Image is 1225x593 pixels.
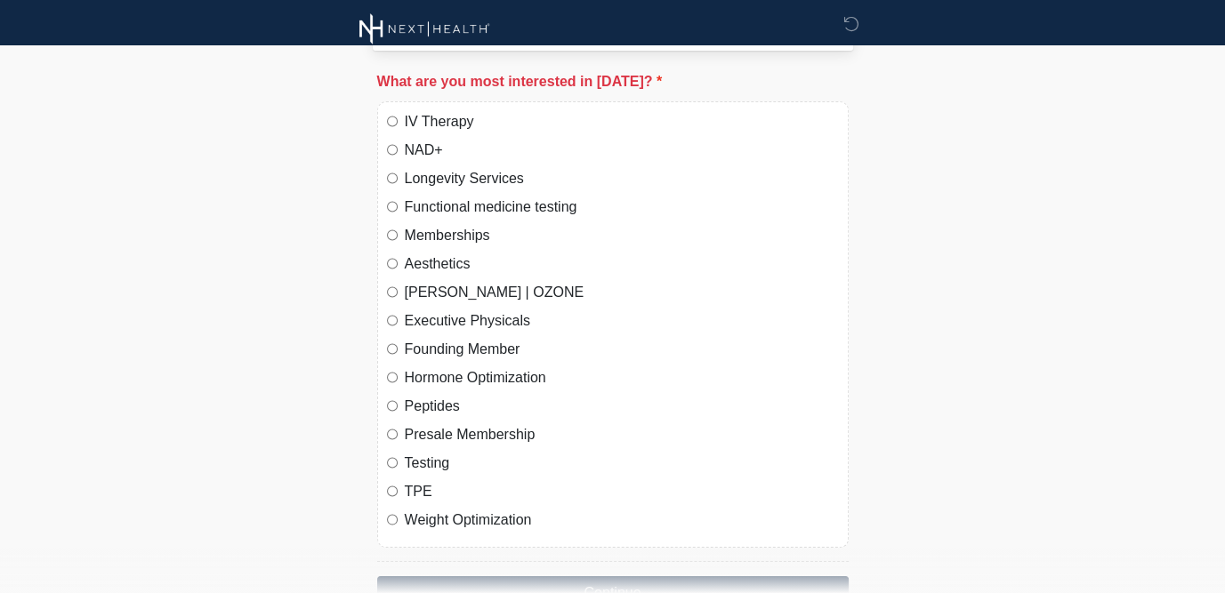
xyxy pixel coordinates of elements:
[405,225,839,246] label: Memberships
[405,140,839,161] label: NAD+
[405,282,839,303] label: [PERSON_NAME] | OZONE
[405,310,839,332] label: Executive Physicals
[387,258,399,269] input: Aesthetics
[387,400,399,412] input: Peptides
[405,481,839,502] label: TPE
[405,339,839,360] label: Founding Member
[387,201,399,212] input: Functional medicine testing
[405,396,839,417] label: Peptides
[387,457,399,469] input: Testing
[387,429,399,440] input: Presale Membership
[387,514,399,525] input: Weight Optimization
[387,372,399,383] input: Hormone Optimization
[387,485,399,497] input: TPE
[405,111,839,132] label: IV Therapy
[405,424,839,445] label: Presale Membership
[405,509,839,531] label: Weight Optimization
[405,196,839,218] label: Functional medicine testing
[387,116,399,127] input: IV Therapy
[387,172,399,184] input: Longevity Services
[405,168,839,189] label: Longevity Services
[405,453,839,474] label: Testing
[387,229,399,241] input: Memberships
[405,253,839,275] label: Aesthetics
[387,144,399,156] input: NAD+
[387,315,399,326] input: Executive Physicals
[387,343,399,355] input: Founding Member
[387,286,399,298] input: [PERSON_NAME] | OZONE
[377,71,663,92] label: What are you most interested in [DATE]?
[405,367,839,389] label: Hormone Optimization
[359,13,490,44] img: Next Health Wellness Logo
